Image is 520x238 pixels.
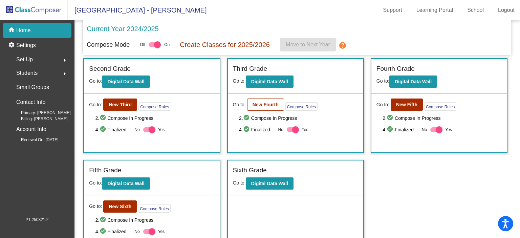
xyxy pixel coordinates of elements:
[424,102,456,111] button: Compose Rules
[378,5,408,16] a: Support
[107,181,144,186] b: Digital Data Wall
[87,24,158,34] p: Current Year 2024/2025
[445,126,452,134] span: Yes
[100,126,108,134] mat-icon: check_circle
[100,114,108,122] mat-icon: check_circle
[180,40,270,50] p: Create Classes for 2025/2026
[376,101,389,108] span: Go to:
[109,204,131,209] b: New Sixth
[243,114,251,122] mat-icon: check_circle
[100,216,108,224] mat-icon: check_circle
[16,125,46,134] p: Account Info
[61,56,69,64] mat-icon: arrow_right
[95,114,215,122] span: 2. Compose In Progress
[339,41,347,49] mat-icon: help
[8,26,16,35] mat-icon: home
[251,181,288,186] b: Digital Data Wall
[302,126,308,134] span: Yes
[95,216,215,224] span: 2. Compose In Progress
[395,79,432,84] b: Digital Data Wall
[16,83,49,92] p: Small Groups
[89,78,102,84] span: Go to:
[389,75,437,88] button: Digital Data Wall
[233,166,267,175] label: Sixth Grade
[158,228,165,236] span: Yes
[16,26,31,35] p: Home
[376,64,415,74] label: Fourth Grade
[87,40,130,49] p: Compose Mode
[239,126,275,134] span: 4. Finalized
[391,99,423,111] button: New Fifth
[387,126,395,134] mat-icon: check_circle
[140,42,145,48] span: Off
[462,5,489,16] a: School
[285,102,318,111] button: Compose Rules
[134,127,139,133] span: No
[61,70,69,78] mat-icon: arrow_right
[246,177,294,190] button: Digital Data Wall
[102,177,150,190] button: Digital Data Wall
[10,110,71,116] span: Primary: [PERSON_NAME]
[107,79,144,84] b: Digital Data Wall
[387,114,395,122] mat-icon: check_circle
[383,126,418,134] span: 4. Finalized
[134,229,139,235] span: No
[103,200,137,213] button: New Sixth
[16,98,45,107] p: Contact Info
[383,114,502,122] span: 2. Compose In Progress
[243,126,251,134] mat-icon: check_circle
[233,180,246,186] span: Go to:
[280,38,336,51] button: Move to Next Year
[89,166,121,175] label: Fifth Grade
[233,78,246,84] span: Go to:
[89,180,102,186] span: Go to:
[10,116,67,122] span: Billing: [PERSON_NAME]
[68,5,207,16] span: [GEOGRAPHIC_DATA] - [PERSON_NAME]
[246,75,294,88] button: Digital Data Wall
[109,102,132,107] b: New Third
[10,137,58,143] span: Renewal On: [DATE]
[411,5,459,16] a: Learning Portal
[422,127,427,133] span: No
[16,41,36,49] p: Settings
[286,42,330,47] span: Move to Next Year
[89,203,102,210] span: Go to:
[16,68,38,78] span: Students
[158,126,165,134] span: Yes
[16,55,33,64] span: Set Up
[138,102,171,111] button: Compose Rules
[103,99,137,111] button: New Third
[396,102,417,107] b: New Fifth
[278,127,283,133] span: No
[8,41,16,49] mat-icon: settings
[233,101,246,108] span: Go to:
[95,228,131,236] span: 4. Finalized
[95,126,131,134] span: 4. Finalized
[493,5,520,16] a: Logout
[247,99,284,111] button: New Fourth
[102,75,150,88] button: Digital Data Wall
[138,204,170,213] button: Compose Rules
[89,101,102,108] span: Go to:
[253,102,279,107] b: New Fourth
[89,64,131,74] label: Second Grade
[233,64,267,74] label: Third Grade
[239,114,358,122] span: 2. Compose In Progress
[164,42,170,48] span: On
[100,228,108,236] mat-icon: check_circle
[376,78,389,84] span: Go to:
[251,79,288,84] b: Digital Data Wall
